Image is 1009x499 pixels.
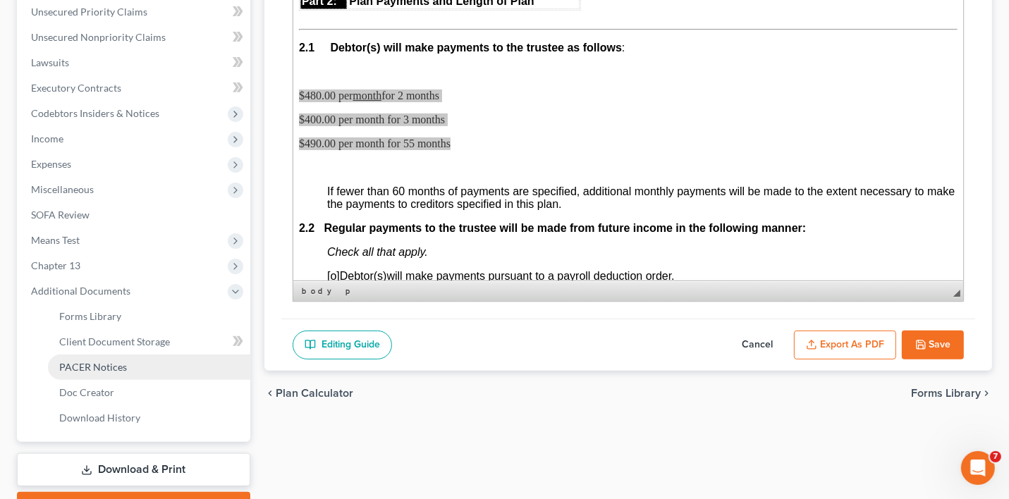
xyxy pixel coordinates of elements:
span: PACER Notices [59,361,127,373]
span: Lawsuits [31,56,69,68]
span: Forms Library [911,388,981,399]
span: will make payments pursuant to a payroll deduction order. [93,307,381,319]
a: SOFA Review [20,202,250,228]
span: Unsecured Nonpriority Claims [31,31,166,43]
a: PACER Notices [48,355,250,380]
span: Means Test [31,234,80,246]
span: Expenses [31,158,71,170]
span: Forms Library [59,310,121,322]
button: chevron_left Plan Calculator [264,388,353,399]
span: SOFA Review [31,209,90,221]
iframe: Intercom live chat [961,451,995,485]
a: Unsecured Nonpriority Claims [20,25,250,50]
button: Export as PDF [794,331,896,360]
span: Debtor(s) [47,307,94,319]
a: p element [343,284,356,298]
a: Lawsuits [20,50,250,75]
span: Doc Creator [59,386,114,398]
span: Executory Contracts [31,82,121,94]
span: [o] [34,307,47,319]
button: Forms Library chevron_right [911,388,992,399]
a: Download & Print [17,453,250,486]
span: Miscellaneous [31,183,94,195]
i: chevron_right [981,388,992,399]
button: Cancel [726,331,788,360]
span: Income [31,133,63,144]
a: Forms Library [48,304,250,329]
button: Save [902,331,964,360]
span: Chapter 13 [31,259,80,271]
span: Plan Calculator [276,388,353,399]
a: Client Document Storage [48,329,250,355]
a: Download History [48,405,250,431]
span: Additional Documents [31,285,130,297]
span: Download History [59,412,140,424]
a: Doc Creator [48,380,250,405]
span: 7 [990,451,1001,462]
a: Editing Guide [293,331,392,360]
span: Client Document Storage [59,335,170,347]
i: chevron_left [264,388,276,399]
span: Codebtors Insiders & Notices [31,107,159,119]
a: Executory Contracts [20,75,250,101]
a: body element [299,284,341,298]
span: Resize [953,290,960,297]
span: Unsecured Priority Claims [31,6,147,18]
